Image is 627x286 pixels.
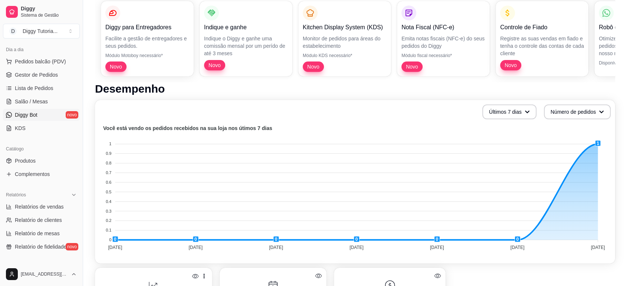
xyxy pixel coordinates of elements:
[105,35,189,50] p: Facilite a gestão de entregadores e seus pedidos.
[6,192,26,198] span: Relatórios
[401,53,485,59] p: Módulo fiscal necessário*
[200,1,292,76] button: Indique e ganheIndique o Diggy e ganhe uma comissão mensal por um perído de até 3 mesesNovo
[303,53,387,59] p: Módulo KDS necessário*
[3,44,80,56] div: Dia a dia
[500,23,584,32] p: Controle de Fiado
[15,58,66,65] span: Pedidos balcão (PDV)
[15,243,66,250] span: Relatório de fidelidade
[21,6,77,12] span: Diggy
[3,201,80,213] a: Relatórios de vendas
[3,122,80,134] a: KDS
[3,56,80,67] button: Pedidos balcão (PDV)
[106,161,111,165] tspan: 0.8
[106,199,111,204] tspan: 0.4
[106,151,111,156] tspan: 0.9
[3,265,80,283] button: [EMAIL_ADDRESS][DOMAIN_NAME]
[21,12,77,18] span: Sistema de Gestão
[3,96,80,107] a: Salão / Mesas
[544,104,611,119] button: Número de pedidos
[107,63,125,70] span: Novo
[15,98,48,105] span: Salão / Mesas
[106,209,111,213] tspan: 0.3
[206,61,224,69] span: Novo
[298,1,391,76] button: Kitchen Display System (KDS)Monitor de pedidos para áreas do estabelecimentoMódulo KDS necessário...
[3,214,80,226] a: Relatório de clientes
[15,170,50,178] span: Complementos
[3,3,80,21] a: DiggySistema de Gestão
[591,245,605,250] tspan: [DATE]
[3,69,80,81] a: Gestor de Pedidos
[3,143,80,155] div: Catálogo
[502,61,520,69] span: Novo
[482,104,536,119] button: Últimos 7 dias
[3,227,80,239] a: Relatório de mesas
[3,168,80,180] a: Complementos
[95,82,615,96] h1: Desempenho
[15,216,62,224] span: Relatório de clientes
[21,271,68,277] span: [EMAIL_ADDRESS][DOMAIN_NAME]
[15,230,60,237] span: Relatório de mesas
[303,35,387,50] p: Monitor de pedidos para áreas do estabelecimento
[109,237,111,242] tspan: 0
[397,1,490,76] button: Nota Fiscal (NFC-e)Emita notas fiscais (NFC-e) do seus pedidos do DiggyMódulo fiscal necessário*Novo
[3,109,80,121] a: Diggy Botnovo
[101,1,194,76] button: Diggy para EntregadoresFacilite a gestão de entregadores e seus pedidos.Módulo Motoboy necessário...
[108,245,122,250] tspan: [DATE]
[204,35,288,57] p: Indique o Diggy e ganhe uma comissão mensal por um perído de até 3 meses
[106,228,111,232] tspan: 0.1
[496,1,588,76] button: Controle de FiadoRegistre as suas vendas em fiado e tenha o controle das contas de cada clienteNovo
[269,245,283,250] tspan: [DATE]
[3,82,80,94] a: Lista de Pedidos
[500,35,584,57] p: Registre as suas vendas em fiado e tenha o controle das contas de cada cliente
[204,23,288,32] p: Indique e ganhe
[15,157,36,164] span: Produtos
[106,218,111,223] tspan: 0.2
[3,155,80,167] a: Produtos
[403,63,421,70] span: Novo
[106,190,111,194] tspan: 0.5
[3,241,80,253] a: Relatório de fidelidadenovo
[15,71,58,79] span: Gestor de Pedidos
[349,245,364,250] tspan: [DATE]
[106,180,111,184] tspan: 0.6
[401,23,485,32] p: Nota Fiscal (NFC-e)
[511,245,525,250] tspan: [DATE]
[15,111,37,119] span: Diggy Bot
[430,245,444,250] tspan: [DATE]
[105,53,189,59] p: Módulo Motoboy necessário*
[23,27,58,35] div: Diggy Tutoria ...
[401,35,485,50] p: Emita notas fiscais (NFC-e) do seus pedidos do Diggy
[304,63,322,70] span: Novo
[3,262,80,273] div: Gerenciar
[106,170,111,175] tspan: 0.7
[109,142,111,146] tspan: 1
[188,245,203,250] tspan: [DATE]
[9,27,17,35] span: D
[15,124,26,132] span: KDS
[105,23,189,32] p: Diggy para Entregadores
[303,23,387,32] p: Kitchen Display System (KDS)
[15,84,53,92] span: Lista de Pedidos
[3,24,80,39] button: Select a team
[15,203,64,210] span: Relatórios de vendas
[103,125,272,131] text: Você está vendo os pedidos recebidos na sua loja nos útimos 7 dias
